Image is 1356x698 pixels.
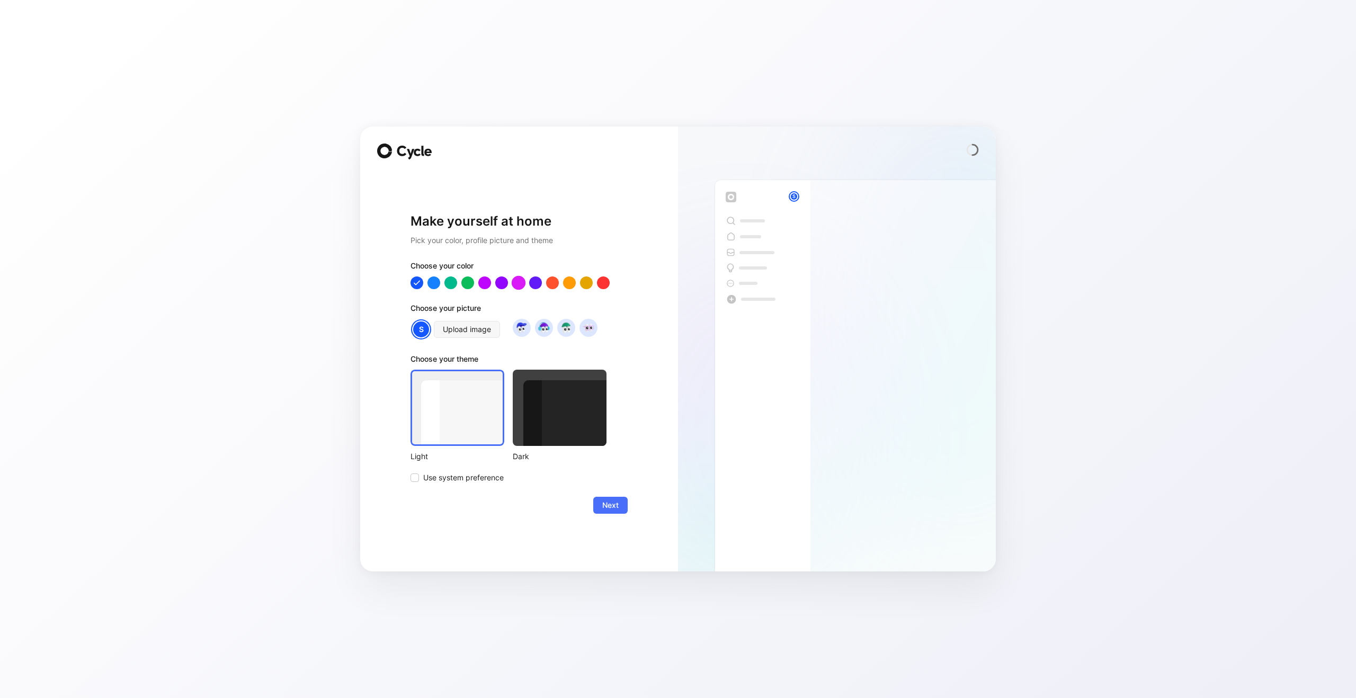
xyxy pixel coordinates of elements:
span: Upload image [443,323,491,336]
div: S [790,192,798,201]
button: Next [593,497,628,514]
div: Choose your picture [411,302,628,319]
div: Choose your color [411,259,628,276]
div: Light [411,450,504,463]
span: Next [602,499,619,512]
button: Upload image [434,321,500,338]
img: avatar [581,320,595,335]
img: workspace-default-logo-wX5zAyuM.png [726,192,736,202]
div: S [412,320,430,338]
img: avatar [559,320,573,335]
img: avatar [514,320,529,335]
div: Dark [513,450,606,463]
h2: Pick your color, profile picture and theme [411,234,628,247]
img: avatar [537,320,551,335]
h1: Make yourself at home [411,213,628,230]
span: Use system preference [423,471,504,484]
div: Choose your theme [411,353,606,370]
